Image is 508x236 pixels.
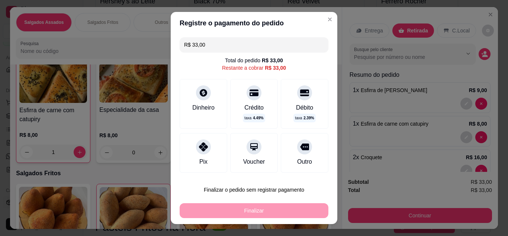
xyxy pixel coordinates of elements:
button: Finalizar o pedido sem registrar pagamento [180,182,328,197]
div: Voucher [243,157,265,166]
div: Total do pedido [225,57,283,64]
header: Registre o pagamento do pedido [171,12,337,34]
div: Outro [297,157,312,166]
div: Crédito [244,103,264,112]
div: Débito [296,103,313,112]
div: Pix [199,157,208,166]
p: taxa [295,115,314,121]
div: Restante a cobrar [222,64,286,72]
span: 2.39 % [303,115,314,121]
span: 4.49 % [253,115,263,121]
input: Ex.: hambúrguer de cordeiro [184,37,324,52]
button: Close [324,13,336,25]
div: Dinheiro [192,103,215,112]
p: taxa [244,115,263,121]
div: R$ 33,00 [265,64,286,72]
div: R$ 33,00 [262,57,283,64]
